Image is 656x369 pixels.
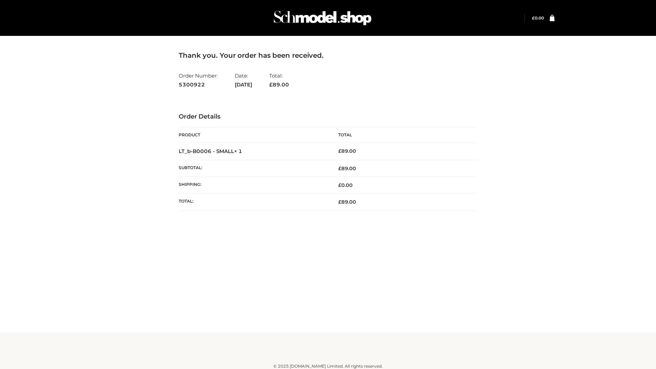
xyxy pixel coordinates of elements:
span: £ [532,15,535,20]
li: Date: [235,70,252,91]
span: 89.00 [338,199,356,205]
th: Product [179,127,328,143]
img: Schmodel Admin 964 [271,4,374,31]
bdi: 89.00 [338,148,356,154]
a: £0.00 [532,15,544,20]
li: Total: [269,70,289,91]
span: 89.00 [338,165,356,172]
span: £ [338,165,341,172]
bdi: 0.00 [532,15,544,20]
strong: [DATE] [235,80,252,89]
li: Order Number: [179,70,218,91]
span: £ [338,182,341,188]
h3: Thank you. Your order has been received. [179,51,477,59]
th: Total [328,127,477,143]
span: 89.00 [269,81,289,88]
span: £ [338,199,341,205]
strong: 5300922 [179,80,218,89]
h3: Order Details [179,113,477,121]
th: Total: [179,194,328,210]
span: £ [269,81,273,88]
th: Subtotal: [179,160,328,177]
span: £ [338,148,341,154]
strong: LT_b-B0006 - SMALL [179,148,242,154]
bdi: 0.00 [338,182,353,188]
th: Shipping: [179,177,328,194]
strong: × 1 [234,148,242,154]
